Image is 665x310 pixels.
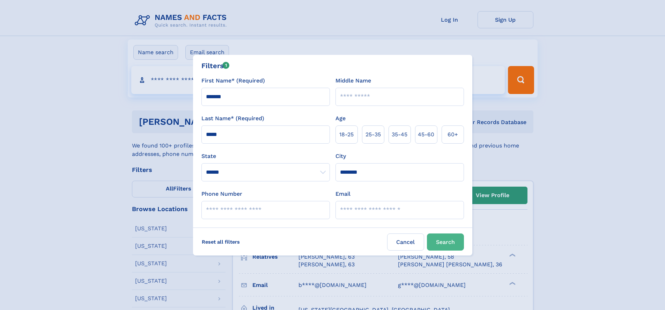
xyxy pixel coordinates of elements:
[365,130,381,139] span: 25‑35
[201,190,242,198] label: Phone Number
[201,77,265,85] label: First Name* (Required)
[339,130,354,139] span: 18‑25
[201,152,330,160] label: State
[418,130,434,139] span: 45‑60
[392,130,407,139] span: 35‑45
[335,152,346,160] label: City
[201,114,264,123] label: Last Name* (Required)
[201,60,230,71] div: Filters
[335,77,371,85] label: Middle Name
[335,190,350,198] label: Email
[197,233,244,250] label: Reset all filters
[427,233,464,251] button: Search
[448,130,458,139] span: 60+
[387,233,424,251] label: Cancel
[335,114,346,123] label: Age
